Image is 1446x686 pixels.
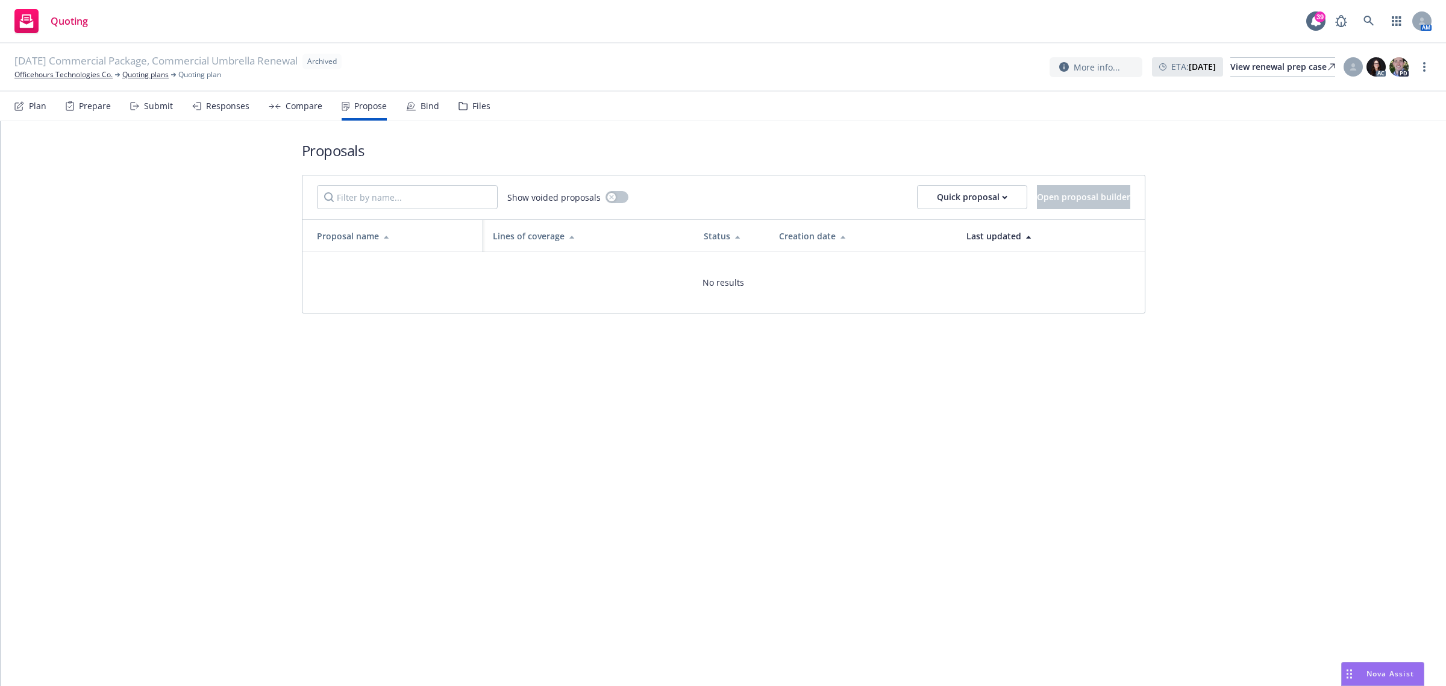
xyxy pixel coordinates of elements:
[1342,662,1357,685] div: Drag to move
[1074,61,1120,74] span: More info...
[29,101,46,111] div: Plan
[122,69,169,80] a: Quoting plans
[493,230,685,242] div: Lines of coverage
[1189,61,1216,72] strong: [DATE]
[286,101,322,111] div: Compare
[307,56,337,67] span: Archived
[421,101,439,111] div: Bind
[302,140,1145,160] h1: Proposals
[1417,60,1432,74] a: more
[1357,9,1381,33] a: Search
[1037,185,1130,209] button: Open proposal builder
[51,16,88,26] span: Quoting
[10,4,93,38] a: Quoting
[354,101,387,111] div: Propose
[1037,191,1130,203] span: Open proposal builder
[704,230,760,242] div: Status
[14,69,113,80] a: Officehours Technologies Co.
[14,54,298,69] span: [DATE] Commercial Package, Commercial Umbrella Renewal
[1366,669,1414,679] span: Nova Assist
[206,101,249,111] div: Responses
[317,230,474,242] div: Proposal name
[1385,9,1409,33] a: Switch app
[1366,57,1386,77] img: photo
[472,101,490,111] div: Files
[1315,11,1325,22] div: 39
[1329,9,1353,33] a: Report a Bug
[1341,662,1424,686] button: Nova Assist
[966,230,1135,242] div: Last updated
[1230,58,1335,76] div: View renewal prep case
[779,230,947,242] div: Creation date
[79,101,111,111] div: Prepare
[178,69,221,80] span: Quoting plan
[1171,60,1216,73] span: ETA :
[1389,57,1409,77] img: photo
[1050,57,1142,77] button: More info...
[507,191,601,204] span: Show voided proposals
[317,185,498,209] input: Filter by name...
[917,185,1027,209] button: Quick proposal
[937,186,1007,209] div: Quick proposal
[144,101,173,111] div: Submit
[703,276,744,289] span: No results
[1230,57,1335,77] a: View renewal prep case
